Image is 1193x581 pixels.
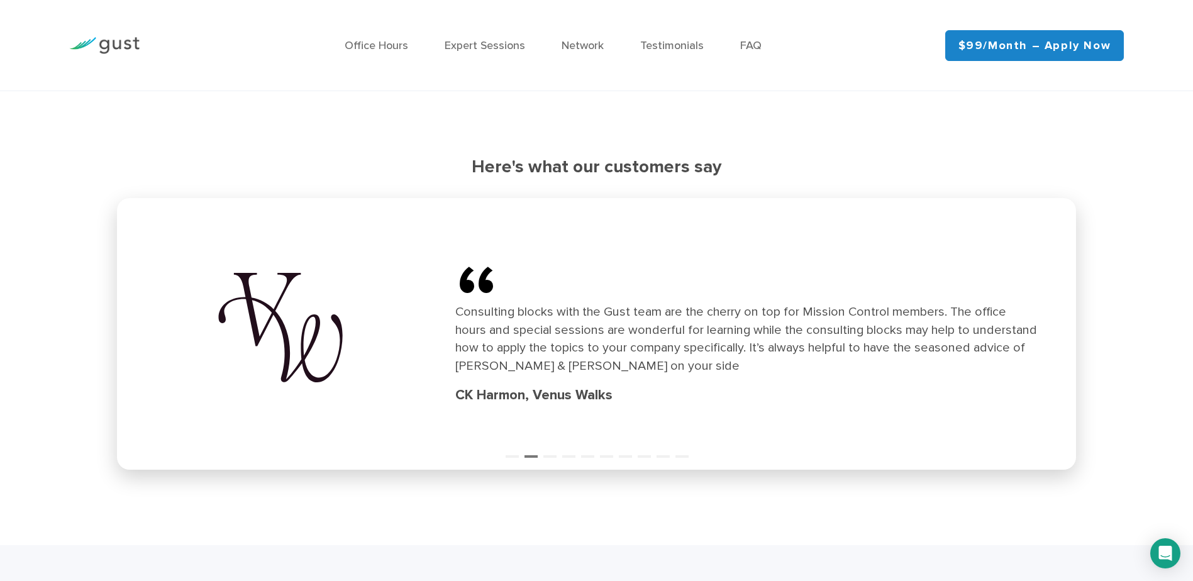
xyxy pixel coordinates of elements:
[506,445,518,457] button: 1 of 10
[455,263,556,303] span: “
[740,39,762,52] a: FAQ
[638,445,650,457] button: 8 of 10
[657,445,669,457] button: 9 of 10
[524,445,537,457] button: 2 of 10
[543,445,556,457] button: 3 of 10
[562,445,575,457] button: 4 of 10
[945,30,1124,61] a: $99/month – Apply Now
[581,445,594,457] button: 5 of 10
[455,303,1037,375] div: Consulting blocks with the Gust team are the cherry on top for Mission Control members. The offic...
[117,157,1077,178] h3: Here's what our customers say
[600,445,613,457] button: 6 of 10
[183,258,379,397] img: venus walks logo
[562,39,604,52] a: Network
[619,445,631,457] button: 7 of 10
[640,39,704,52] a: Testimonials
[345,39,408,52] a: Office Hours
[445,39,525,52] a: Expert Sessions
[69,37,140,54] img: Gust Logo
[1150,538,1180,568] div: Open Intercom Messenger
[675,445,688,457] button: 10 of 10
[455,385,1037,406] div: CK Harmon, Venus Walks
